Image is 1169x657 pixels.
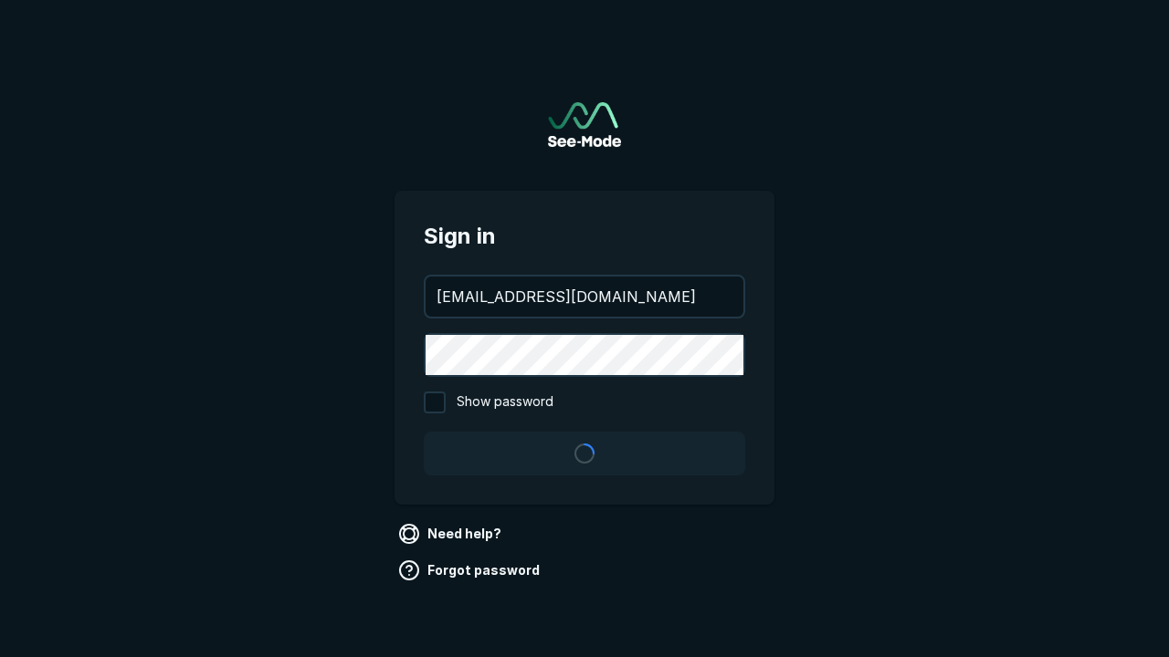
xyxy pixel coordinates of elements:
a: Forgot password [395,556,547,585]
img: See-Mode Logo [548,102,621,147]
input: your@email.com [426,276,743,317]
a: Need help? [395,519,509,548]
span: Show password [457,391,553,413]
span: Sign in [424,220,745,253]
a: Go to sign in [548,102,621,147]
